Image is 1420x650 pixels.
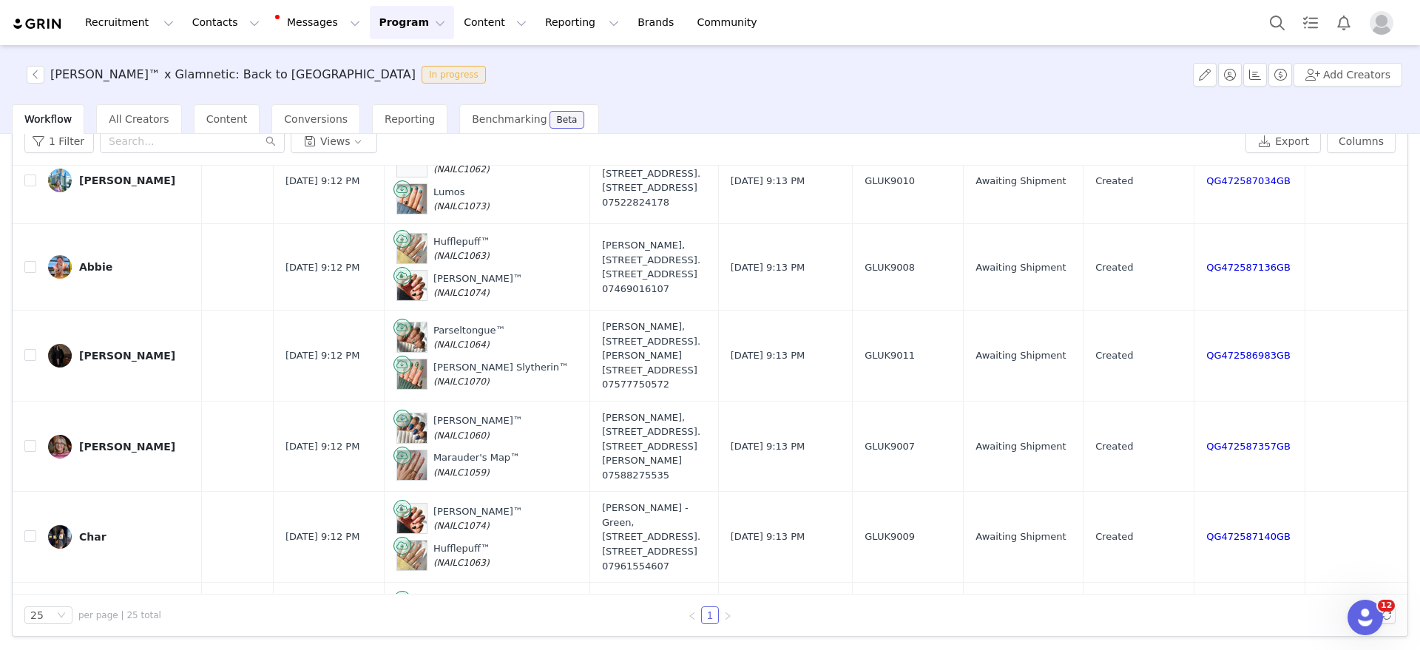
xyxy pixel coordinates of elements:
[1095,348,1133,363] span: Created
[976,174,1066,189] span: Awaiting Shipment
[688,612,697,620] i: icon: left
[433,339,490,350] span: (NAILC1064)
[12,17,64,31] img: grin logo
[48,344,72,368] img: 96e53d8a-3e7f-44b1-b821-4adc3428cb99.jpg
[285,260,359,275] span: [DATE] 9:12 PM
[602,238,706,296] div: [PERSON_NAME], [STREET_ADDRESS]. [STREET_ADDRESS]
[602,559,706,574] div: 07961554607
[48,169,190,192] a: [PERSON_NAME]
[433,360,569,389] div: [PERSON_NAME] Slytherin™
[433,450,520,479] div: Marauder's Map™
[976,348,1066,363] span: Awaiting Shipment
[865,529,915,544] span: GLUK9009
[76,6,183,39] button: Recruitment
[1378,600,1395,612] span: 12
[57,611,66,621] i: icon: down
[269,6,369,39] button: Messages
[79,261,112,273] div: Abbie
[723,612,732,620] i: icon: right
[455,6,535,39] button: Content
[1327,129,1396,153] button: Columns
[397,184,427,214] img: Product Image
[433,558,490,568] span: (NAILC1063)
[433,323,506,352] div: Parseltongue™
[48,435,190,458] a: [PERSON_NAME]
[433,251,490,261] span: (NAILC1063)
[602,152,706,209] div: [PERSON_NAME], [STREET_ADDRESS]. [STREET_ADDRESS]
[433,430,490,441] span: (NAILC1060)
[397,359,427,389] img: Product Image
[100,129,285,153] input: Search...
[48,344,190,368] a: [PERSON_NAME]
[48,525,190,549] a: Char
[472,113,547,125] span: Benchmarking
[976,260,1066,275] span: Awaiting Shipment
[865,174,915,189] span: GLUK9010
[397,322,427,352] img: Product Image
[48,255,72,279] img: c58784f1-8749-4113-bb15-e1c11bdec8d5--s.jpg
[976,529,1066,544] span: Awaiting Shipment
[79,441,175,453] div: [PERSON_NAME]
[397,541,427,570] img: Product Image
[433,271,523,300] div: [PERSON_NAME]™
[1095,529,1133,544] span: Created
[602,501,706,573] div: [PERSON_NAME] - Green, [STREET_ADDRESS]. [STREET_ADDRESS]
[30,607,44,623] div: 25
[433,413,523,442] div: [PERSON_NAME]™
[48,255,190,279] a: Abbie
[397,504,427,533] img: Product Image
[109,113,169,125] span: All Creators
[602,410,706,483] div: [PERSON_NAME], [STREET_ADDRESS]. [STREET_ADDRESS][PERSON_NAME]
[1206,350,1291,361] a: QG472586983GB
[1206,175,1291,186] a: QG472587034GB
[1206,262,1291,273] a: QG472587136GB
[557,115,578,124] div: Beta
[865,260,915,275] span: GLUK9008
[1245,129,1321,153] button: Export
[48,525,72,549] img: 135080aa-4a29-4fe6-82e0-be635c7c0ec9--s.jpg
[1294,63,1402,87] button: Add Creators
[1261,6,1294,39] button: Search
[719,606,737,624] li: Next Page
[602,195,706,210] div: 07522824178
[1095,260,1133,275] span: Created
[731,529,805,544] span: [DATE] 9:13 PM
[629,6,687,39] a: Brands
[183,6,268,39] button: Contacts
[24,129,94,153] button: 1 Filter
[291,129,377,153] button: Views
[602,377,706,392] div: 07577750572
[79,531,106,543] div: Char
[285,439,359,454] span: [DATE] 9:12 PM
[602,282,706,297] div: 07469016107
[1370,11,1393,35] img: placeholder-profile.jpg
[397,234,427,263] img: Product Image
[50,66,416,84] h3: [PERSON_NAME]™ x Glamnetic: Back to [GEOGRAPHIC_DATA]
[27,66,492,84] span: [object Object]
[206,113,248,125] span: Content
[385,113,435,125] span: Reporting
[865,348,915,363] span: GLUK9011
[79,175,175,186] div: [PERSON_NAME]
[701,606,719,624] li: 1
[285,174,359,189] span: [DATE] 9:12 PM
[1095,439,1133,454] span: Created
[1361,11,1408,35] button: Profile
[24,113,72,125] span: Workflow
[79,350,175,362] div: [PERSON_NAME]
[433,185,490,214] div: Lumos
[731,260,805,275] span: [DATE] 9:13 PM
[602,319,706,392] div: [PERSON_NAME], [STREET_ADDRESS]. [PERSON_NAME][STREET_ADDRESS]
[266,136,276,146] i: icon: search
[1206,531,1291,542] a: QG472587140GB
[78,609,161,622] span: per page | 25 total
[284,113,348,125] span: Conversions
[731,174,805,189] span: [DATE] 9:13 PM
[422,66,486,84] span: In progress
[702,607,718,623] a: 1
[731,439,805,454] span: [DATE] 9:13 PM
[433,541,490,570] div: Hufflepuff™
[433,201,490,211] span: (NAILC1073)
[1328,6,1360,39] button: Notifications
